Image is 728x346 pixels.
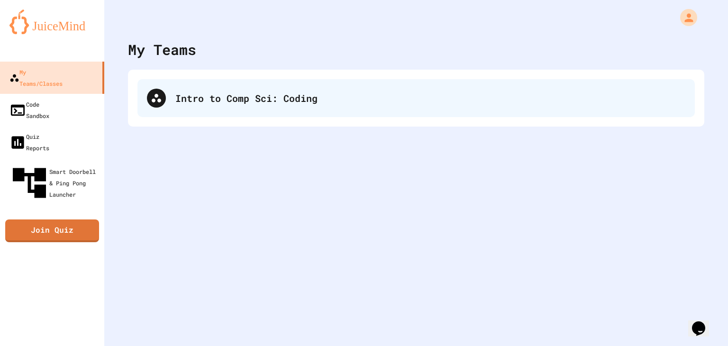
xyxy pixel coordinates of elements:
div: Code Sandbox [9,99,49,121]
div: My Teams/Classes [9,66,63,89]
iframe: chat widget [688,308,719,337]
div: My Account [670,7,700,28]
div: Intro to Comp Sci: Coding [175,91,685,105]
div: Quiz Reports [9,131,49,154]
a: Join Quiz [5,219,99,242]
div: Smart Doorbell & Ping Pong Launcher [9,163,100,203]
div: Intro to Comp Sci: Coding [137,79,695,117]
div: My Teams [128,39,196,60]
img: logo-orange.svg [9,9,95,34]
